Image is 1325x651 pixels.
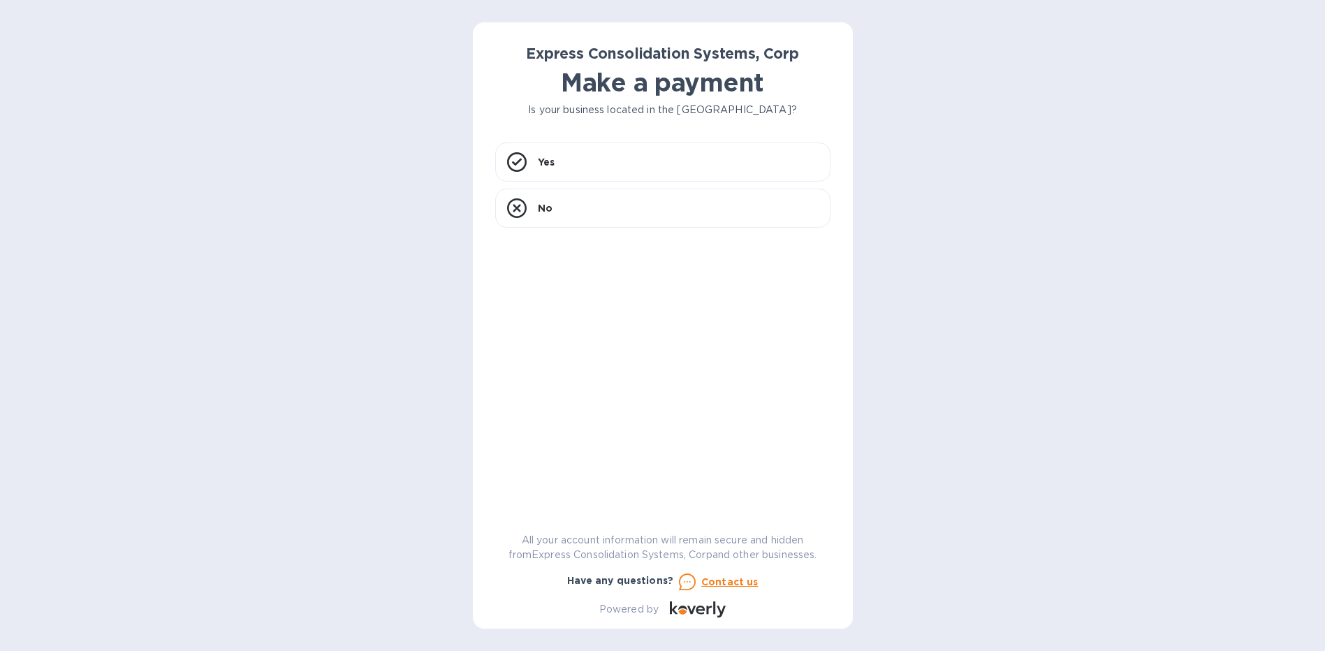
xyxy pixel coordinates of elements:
[495,103,830,117] p: Is your business located in the [GEOGRAPHIC_DATA]?
[526,45,799,62] b: Express Consolidation Systems, Corp
[567,575,674,586] b: Have any questions?
[495,533,830,562] p: All your account information will remain secure and hidden from Express Consolidation Systems, Co...
[495,68,830,97] h1: Make a payment
[599,602,659,617] p: Powered by
[538,155,555,169] p: Yes
[538,201,552,215] p: No
[701,576,759,587] u: Contact us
